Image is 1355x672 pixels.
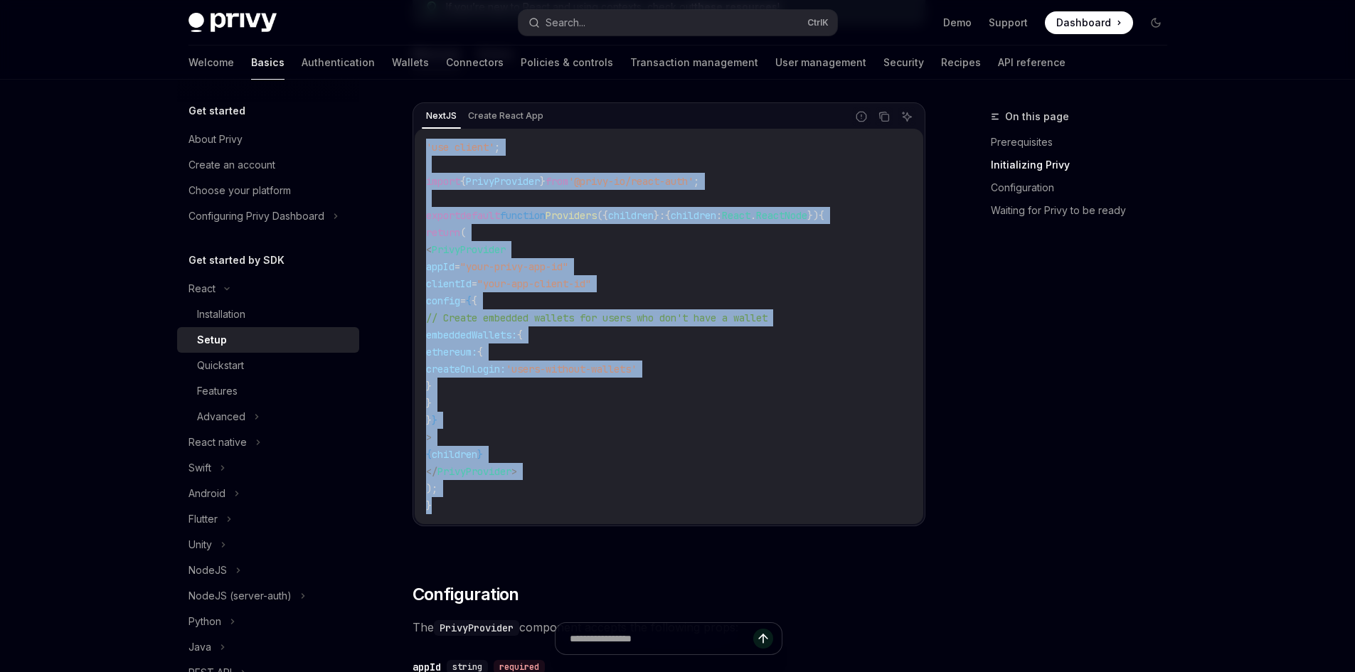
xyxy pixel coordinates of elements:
a: Initializing Privy [991,154,1179,176]
span: default [460,209,500,222]
a: Connectors [446,46,504,80]
span: clientId [426,277,472,290]
div: Choose your platform [188,182,291,199]
a: User management [775,46,866,80]
div: Setup [197,331,227,348]
span: function [500,209,546,222]
div: Create React App [464,107,548,124]
span: React [722,209,750,222]
span: { [472,294,477,307]
span: ({ [597,209,608,222]
span: } [654,209,659,222]
button: Ask AI [898,107,916,126]
span: } [426,397,432,410]
a: Create an account [177,152,359,178]
span: { [517,329,523,341]
div: Swift [188,459,211,476]
div: Advanced [197,408,245,425]
span: > [426,431,432,444]
span: PrivyProvider [437,465,511,478]
span: { [466,294,472,307]
span: </ [426,465,437,478]
span: createOnLogin: [426,363,506,375]
a: Demo [943,16,972,30]
div: Configuring Privy Dashboard [188,208,324,225]
button: Report incorrect code [852,107,871,126]
span: } [432,414,437,427]
span: { [460,175,466,188]
a: Choose your platform [177,178,359,203]
div: Android [188,485,225,502]
span: The component accepts the following props: [413,617,925,637]
a: Policies & controls [521,46,613,80]
div: NextJS [422,107,461,124]
a: Configuration [991,176,1179,199]
a: Prerequisites [991,131,1179,154]
span: '@privy-io/react-auth' [568,175,694,188]
span: ; [694,175,699,188]
span: from [546,175,568,188]
div: Search... [546,14,585,31]
button: Search...CtrlK [519,10,837,36]
span: 'users-without-wallets' [506,363,637,375]
span: ReactNode [756,209,807,222]
a: Transaction management [630,46,758,80]
span: Dashboard [1056,16,1111,30]
span: = [460,294,466,307]
button: Copy the contents from the code block [875,107,893,126]
span: On this page [1005,108,1069,125]
div: NodeJS (server-auth) [188,587,292,604]
span: { [665,209,671,222]
span: { [477,346,483,358]
div: Python [188,613,221,630]
span: ( [460,226,466,239]
div: React [188,280,216,297]
span: } [477,448,483,461]
span: children [671,209,716,222]
a: Welcome [188,46,234,80]
span: } [426,499,432,512]
span: : [716,209,722,222]
span: ; [494,141,500,154]
div: Quickstart [197,357,244,374]
span: import [426,175,460,188]
a: Features [177,378,359,404]
span: }) [807,209,819,222]
span: PrivyProvider [466,175,540,188]
span: appId [426,260,455,273]
span: { [426,448,432,461]
img: dark logo [188,13,277,33]
span: } [426,380,432,393]
span: Providers [546,209,597,222]
span: = [472,277,477,290]
span: { [819,209,824,222]
button: Toggle dark mode [1144,11,1167,34]
div: Installation [197,306,245,323]
span: ); [426,482,437,495]
div: React native [188,434,247,451]
span: Configuration [413,583,519,606]
span: < [426,243,432,256]
span: // Create embedded wallets for users who don't have a wallet [426,311,767,324]
span: "your-app-client-id" [477,277,591,290]
span: children [432,448,477,461]
span: export [426,209,460,222]
span: } [426,414,432,427]
a: Basics [251,46,285,80]
a: Quickstart [177,353,359,378]
span: : [659,209,665,222]
div: About Privy [188,131,243,148]
h5: Get started [188,102,245,119]
span: children [608,209,654,222]
div: NodeJS [188,562,227,579]
button: Send message [753,629,773,649]
a: Wallets [392,46,429,80]
a: Dashboard [1045,11,1133,34]
h5: Get started by SDK [188,252,285,269]
span: 'use client' [426,141,494,154]
span: embeddedWallets: [426,329,517,341]
span: config [426,294,460,307]
span: Ctrl K [807,17,829,28]
a: Security [883,46,924,80]
a: About Privy [177,127,359,152]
